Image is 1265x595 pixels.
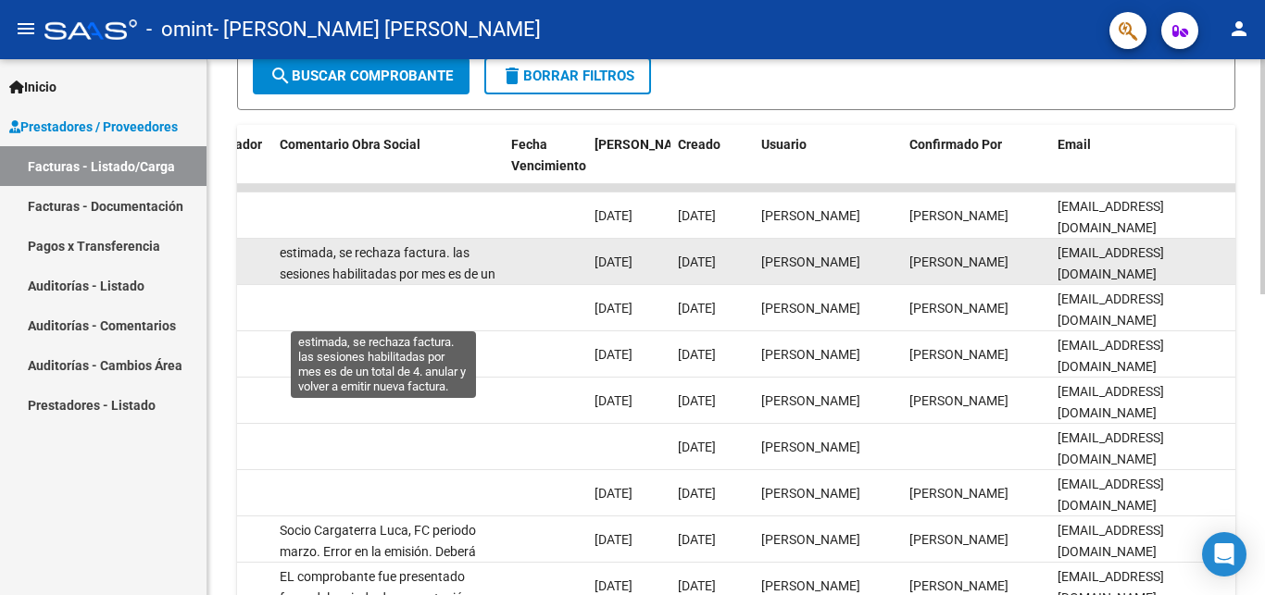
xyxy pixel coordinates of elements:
span: [EMAIL_ADDRESS][DOMAIN_NAME] [1058,291,1164,328]
span: [PERSON_NAME] [761,208,860,223]
span: Comentario Obra Social [280,137,420,152]
mat-icon: person [1228,18,1250,40]
span: [DATE] [678,440,716,454]
span: [PERSON_NAME] [909,347,1008,362]
span: [PERSON_NAME] [595,137,695,152]
button: Borrar Filtros [484,57,651,94]
span: [DATE] [595,393,632,408]
span: [EMAIL_ADDRESS][DOMAIN_NAME] [1058,338,1164,374]
span: [DATE] [595,578,632,593]
span: [PERSON_NAME] [761,301,860,316]
span: - omint [146,9,213,50]
span: [EMAIL_ADDRESS][DOMAIN_NAME] [1058,199,1164,235]
span: [EMAIL_ADDRESS][DOMAIN_NAME] [1058,523,1164,559]
span: Fecha Vencimiento [511,137,586,173]
span: [DATE] [595,254,632,269]
span: Inicio [9,77,56,97]
span: [PERSON_NAME] [761,254,860,269]
span: [PERSON_NAME] [909,254,1008,269]
span: [PERSON_NAME] [909,532,1008,547]
span: [PERSON_NAME] [761,393,860,408]
mat-icon: delete [501,65,523,87]
span: [PERSON_NAME] [761,486,860,501]
span: [PERSON_NAME] [909,486,1008,501]
span: [PERSON_NAME] [909,208,1008,223]
span: [PERSON_NAME] [761,440,860,454]
span: [DATE] [595,301,632,316]
span: [DATE] [595,532,632,547]
span: [PERSON_NAME] [761,347,860,362]
span: [DATE] [678,578,716,593]
span: [EMAIL_ADDRESS][DOMAIN_NAME] [1058,430,1164,466]
span: [DATE] [595,486,632,501]
datatable-header-cell: Comentario Obra Social [272,125,504,206]
span: Confirmado Por [909,137,1002,152]
span: [DATE] [678,254,716,269]
span: [EMAIL_ADDRESS][DOMAIN_NAME] [1058,384,1164,420]
span: [PERSON_NAME] [761,578,860,593]
span: [PERSON_NAME] [909,393,1008,408]
mat-icon: search [269,65,292,87]
span: Borrar Filtros [501,68,634,84]
span: - [PERSON_NAME] [PERSON_NAME] [213,9,541,50]
span: Creado [678,137,720,152]
span: [PERSON_NAME] [761,532,860,547]
button: Buscar Comprobante [253,57,470,94]
datatable-header-cell: Usuario [754,125,902,206]
datatable-header-cell: Creado [670,125,754,206]
span: [DATE] [595,347,632,362]
span: [DATE] [678,347,716,362]
span: [EMAIL_ADDRESS][DOMAIN_NAME] [1058,477,1164,513]
datatable-header-cell: Email [1050,125,1235,206]
span: Usuario [761,137,807,152]
span: [DATE] [678,301,716,316]
span: [DATE] [678,486,716,501]
mat-icon: menu [15,18,37,40]
datatable-header-cell: Fecha Vencimiento [504,125,587,206]
span: [EMAIL_ADDRESS][DOMAIN_NAME] [1058,245,1164,281]
span: [DATE] [678,393,716,408]
span: estimada, se rechaza factura. las sesiones habilitadas por mes es de un total de 4. anular y volv... [280,245,495,323]
span: [DATE] [678,208,716,223]
span: Buscar Comprobante [269,68,453,84]
datatable-header-cell: Confirmado Por [902,125,1050,206]
datatable-header-cell: Fecha Confimado [587,125,670,206]
span: [PERSON_NAME] [909,578,1008,593]
span: Prestadores / Proveedores [9,117,178,137]
span: Email [1058,137,1091,152]
span: [PERSON_NAME] [909,301,1008,316]
span: [DATE] [678,532,716,547]
span: [DATE] [595,208,632,223]
div: Open Intercom Messenger [1202,532,1246,576]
